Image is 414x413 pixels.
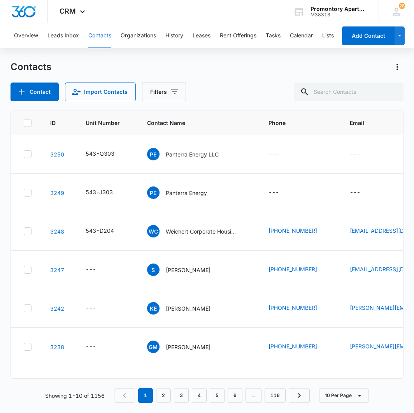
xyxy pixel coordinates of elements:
[193,23,211,48] button: Leases
[60,7,76,15] span: CRM
[310,12,367,18] div: account id
[50,190,64,196] a: Navigate to contact details page for Panterra Energy
[86,149,128,159] div: Unit Number - 543-Q303 - Select to Edit Field
[86,342,110,351] div: Unit Number - - Select to Edit Field
[319,388,368,403] button: 10 Per Page
[166,189,207,197] p: Panterra Energy
[268,304,317,312] a: [PHONE_NUMBER]
[147,225,160,237] span: WC
[47,23,79,48] button: Leads Inbox
[220,23,256,48] button: Rent Offerings
[14,23,38,48] button: Overview
[268,188,293,197] div: Phone - - Select to Edit Field
[147,225,250,237] div: Contact Name - Weichert Corporate Housing - Select to Edit Field
[86,119,128,127] span: Unit Number
[350,188,374,197] div: Email - - Select to Edit Field
[268,149,293,159] div: Phone - - Select to Edit Field
[165,23,183,48] button: History
[268,227,331,236] div: Phone - (973) 630-5339 - Select to Edit Field
[86,188,127,197] div: Unit Number - 543-J303 - Select to Edit Field
[50,151,64,158] a: Navigate to contact details page for Panterra Energy LLC
[268,342,317,350] a: [PHONE_NUMBER]
[86,304,96,313] div: ---
[147,302,225,315] div: Contact Name - Kristin Eisenreich - Select to Edit Field
[192,388,207,403] a: Page 4
[166,227,236,235] p: Weichert Corporate Housing
[147,119,239,127] span: Contact Name
[86,149,114,158] div: 543-Q303
[121,23,156,48] button: Organizations
[147,264,160,276] span: S
[310,6,367,12] div: account name
[294,83,403,101] input: Search Contacts
[50,305,64,312] a: Navigate to contact details page for Kristin Eisenreich
[147,264,225,276] div: Contact Name - Sophie - Select to Edit Field
[147,302,160,315] span: KE
[350,149,360,159] div: ---
[289,388,310,403] a: Next Page
[88,23,111,48] button: Contacts
[50,228,64,235] a: Navigate to contact details page for Weichert Corporate Housing
[50,267,64,273] a: Navigate to contact details page for Sophie
[166,343,211,351] p: [PERSON_NAME]
[166,266,211,274] p: [PERSON_NAME]
[350,188,360,197] div: ---
[268,227,317,235] a: [PHONE_NUMBER]
[50,344,64,350] a: Navigate to contact details page for Gerardo Mendoza
[11,61,51,73] h1: Contacts
[350,149,374,159] div: Email - - Select to Edit Field
[45,392,105,400] p: Showing 1-10 of 1156
[228,388,242,403] a: Page 6
[147,186,221,199] div: Contact Name - Panterra Energy - Select to Edit Field
[86,265,110,274] div: Unit Number - - Select to Edit Field
[11,83,59,101] button: Add Contact
[210,388,225,403] a: Page 5
[290,23,313,48] button: Calendar
[268,342,331,351] div: Phone - (720) 270-2128 - Select to Edit Field
[147,341,225,353] div: Contact Name - Gerardo Mendoza - Select to Edit Field
[268,265,317,273] a: [PHONE_NUMBER]
[147,341,160,353] span: GM
[86,304,110,313] div: Unit Number - - Select to Edit Field
[114,388,310,403] nav: Pagination
[268,188,279,197] div: ---
[174,388,189,403] a: Page 3
[268,304,331,313] div: Phone - (320) 290-9810 - Select to Edit Field
[65,83,136,101] button: Import Contacts
[86,188,113,196] div: 543-J303
[265,388,286,403] a: Page 116
[147,148,233,160] div: Contact Name - Panterra Energy LLC - Select to Edit Field
[342,26,395,45] button: Add Contact
[266,23,281,48] button: Tasks
[147,148,160,160] span: PE
[86,227,114,235] div: 543-D204
[147,186,160,199] span: PE
[156,388,171,403] a: Page 2
[166,150,219,158] p: Panterra Energy LLC
[268,149,279,159] div: ---
[166,304,211,313] p: [PERSON_NAME]
[391,61,403,73] button: Actions
[138,388,153,403] em: 1
[142,83,186,101] button: Filters
[399,3,405,9] div: notifications count
[50,119,56,127] span: ID
[268,119,320,127] span: Phone
[399,3,405,9] span: 28
[86,227,128,236] div: Unit Number - 543-D204 - Select to Edit Field
[268,265,331,274] div: Phone - (303) 246-8042 - Select to Edit Field
[86,342,96,351] div: ---
[86,265,96,274] div: ---
[322,23,334,48] button: Lists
